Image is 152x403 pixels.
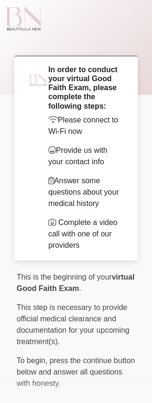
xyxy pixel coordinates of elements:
span: This step is necessary to provide official medical clearance and documentation for your upcoming ... [17,303,129,346]
p: Please connect to Wi-Fi now [48,114,121,137]
strong: virtual Good Faith Exam [17,273,134,292]
p: Provide us with your contact info [48,145,121,168]
p: Answer some questions about your medical history [48,175,121,209]
h1: ‎ ‎ [9,34,142,52]
span: press the continue button below and answer all questions with honesty. [17,356,135,387]
img: Agent Avatar [24,65,52,94]
img: Beautifully New Logo [7,7,41,30]
li: Complete a video call with one of our providers [48,217,121,251]
span: This is the beginning of your [17,273,112,281]
span: . [79,284,81,292]
span: To begin, [17,356,49,365]
h2: In order to conduct your virtual Good Faith Exam, please complete the following steps: [48,65,121,111]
